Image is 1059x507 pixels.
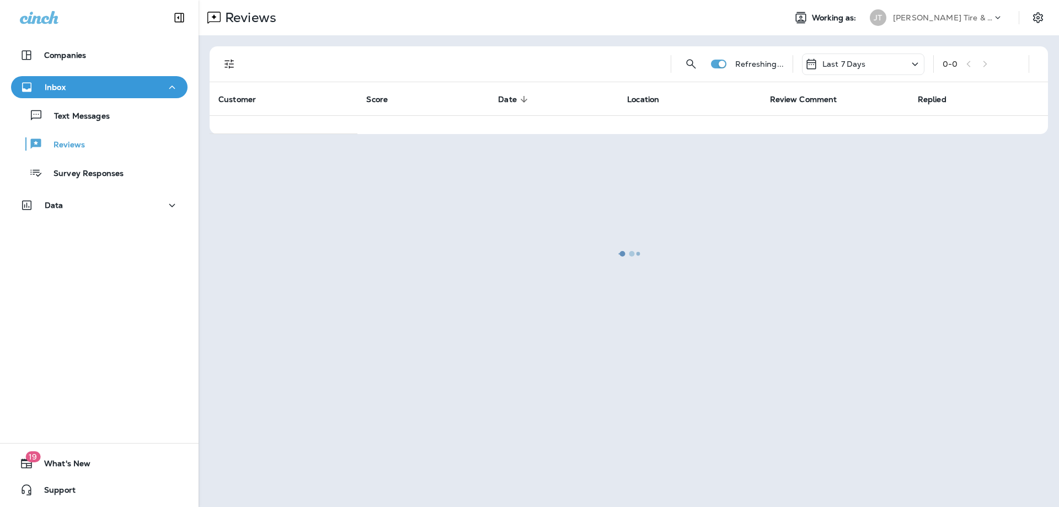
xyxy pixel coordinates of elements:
[11,132,188,156] button: Reviews
[11,452,188,474] button: 19What's New
[11,76,188,98] button: Inbox
[45,83,66,92] p: Inbox
[11,194,188,216] button: Data
[11,161,188,184] button: Survey Responses
[42,169,124,179] p: Survey Responses
[11,44,188,66] button: Companies
[25,451,40,462] span: 19
[43,111,110,122] p: Text Messages
[33,459,90,472] span: What's New
[164,7,195,29] button: Collapse Sidebar
[45,201,63,210] p: Data
[42,140,85,151] p: Reviews
[11,104,188,127] button: Text Messages
[44,51,86,60] p: Companies
[11,479,188,501] button: Support
[33,485,76,499] span: Support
